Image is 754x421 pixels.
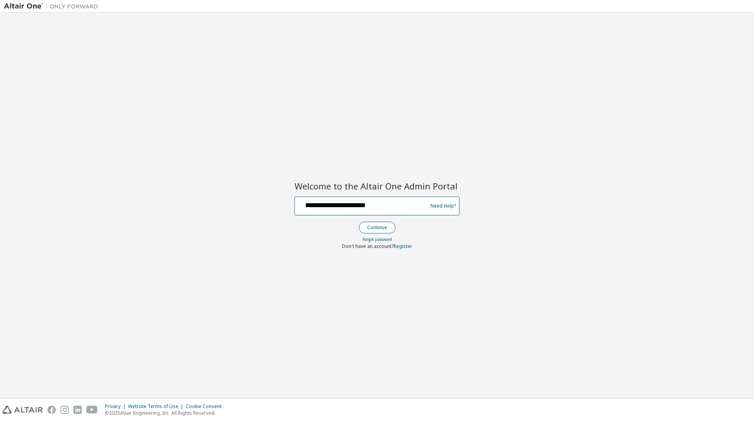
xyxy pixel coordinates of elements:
[359,222,395,233] button: Continue
[105,403,128,410] div: Privacy
[105,410,226,416] p: © 2025 Altair Engineering, Inc. All Rights Reserved.
[60,406,69,414] img: instagram.svg
[295,180,459,191] h2: Welcome to the Altair One Admin Portal
[186,403,226,410] div: Cookie Consent
[393,243,412,250] a: Register
[362,237,392,242] a: Forgot password
[128,403,186,410] div: Website Terms of Use
[2,406,43,414] img: altair_logo.svg
[48,406,56,414] img: facebook.svg
[4,2,102,10] img: Altair One
[73,406,82,414] img: linkedin.svg
[86,406,98,414] img: youtube.svg
[342,243,393,250] span: Don't have an account?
